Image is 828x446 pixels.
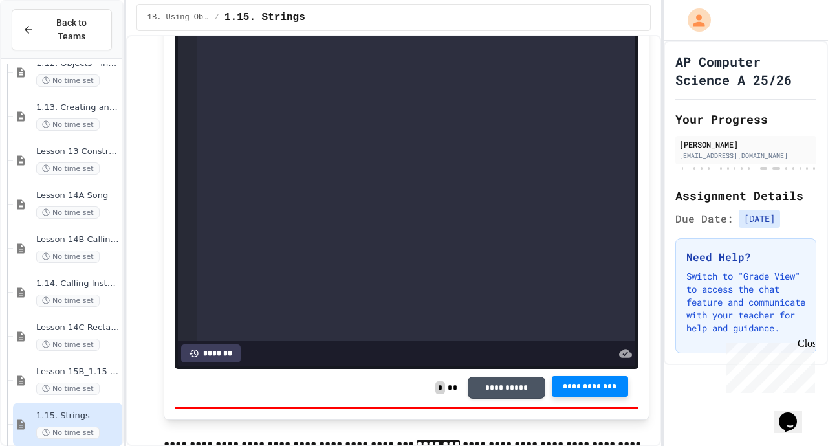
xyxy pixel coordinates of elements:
h2: Your Progress [675,110,816,128]
iframe: chat widget [721,338,815,393]
span: Back to Teams [42,16,101,43]
span: Lesson 14C Rectangle [36,322,120,333]
div: [PERSON_NAME] [679,139,812,150]
span: 1.13. Creating and Initializing Objects: Constructors [36,102,120,113]
h3: Need Help? [686,249,805,265]
span: No time set [36,427,100,439]
span: No time set [36,74,100,87]
span: Due Date: [675,211,734,227]
button: Back to Teams [12,9,112,50]
span: No time set [36,251,100,263]
span: No time set [36,118,100,131]
span: Lesson 13 Constructors [36,146,120,157]
span: 1.15. Strings [224,10,305,25]
span: No time set [36,383,100,395]
span: 1B. Using Objects and Methods [147,12,210,23]
h2: Assignment Details [675,186,816,205]
span: No time set [36,162,100,175]
span: Lesson 14B Calling Methods with Parameters [36,234,120,245]
span: 1.14. Calling Instance Methods [36,278,120,289]
div: Chat with us now!Close [5,5,89,82]
span: No time set [36,295,100,307]
span: 1.12. Objects - Instances of Classes [36,58,120,69]
p: Switch to "Grade View" to access the chat feature and communicate with your teacher for help and ... [686,270,805,335]
h1: AP Computer Science A 25/26 [675,52,816,89]
div: My Account [674,5,714,35]
span: Lesson 14A Song [36,190,120,201]
iframe: chat widget [774,394,815,433]
span: / [215,12,219,23]
span: Lesson 15B_1.15 String Methods Demonstration [36,366,120,377]
span: No time set [36,206,100,219]
span: No time set [36,339,100,351]
div: [EMAIL_ADDRESS][DOMAIN_NAME] [679,151,812,161]
span: [DATE] [739,210,780,228]
span: 1.15. Strings [36,410,120,421]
